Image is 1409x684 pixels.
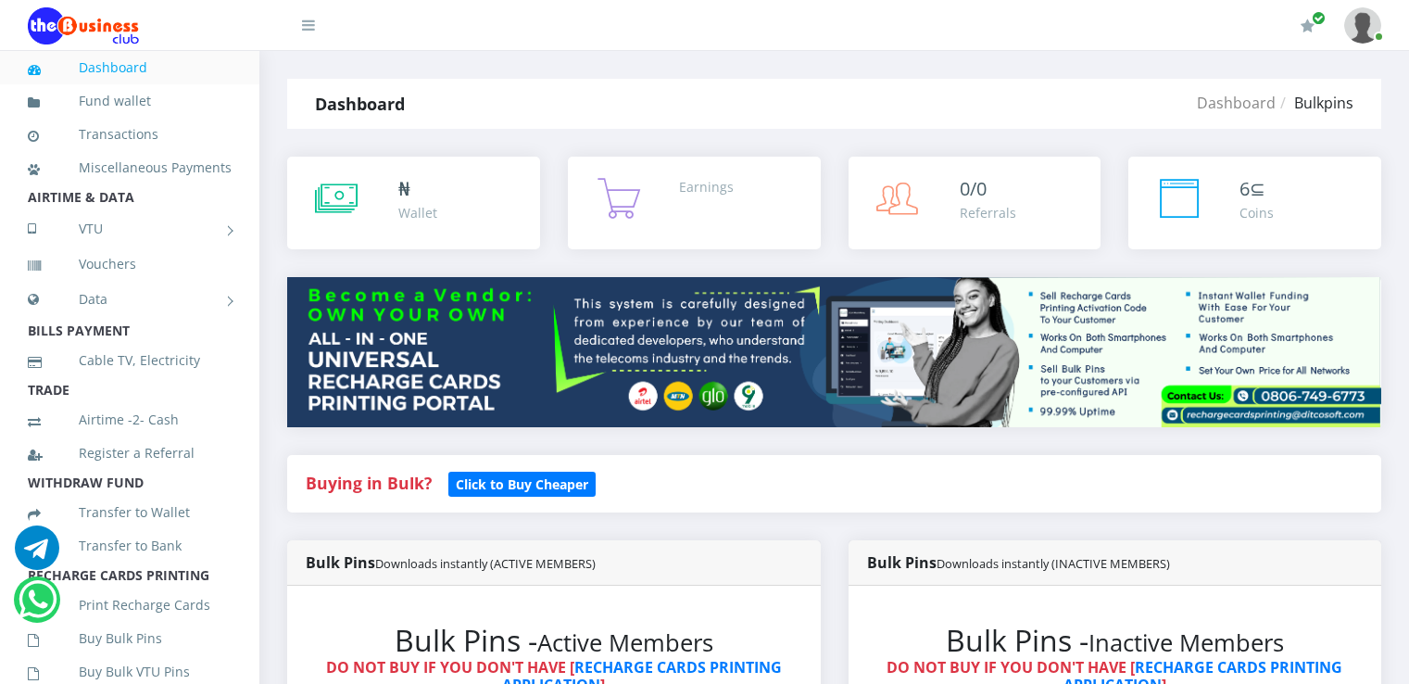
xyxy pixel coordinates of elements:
[398,203,437,222] div: Wallet
[568,157,821,249] a: Earnings
[287,157,540,249] a: ₦ Wallet
[28,206,232,252] a: VTU
[15,539,59,570] a: Chat for support
[28,80,232,122] a: Fund wallet
[28,243,232,285] a: Vouchers
[1344,7,1381,44] img: User
[937,555,1170,572] small: Downloads instantly (INACTIVE MEMBERS)
[28,432,232,475] a: Register a Referral
[960,176,987,201] span: 0/0
[28,617,232,660] a: Buy Bulk Pins
[28,46,232,89] a: Dashboard
[28,584,232,627] a: Print Recharge Cards
[1239,203,1274,222] div: Coins
[306,552,596,573] strong: Bulk Pins
[28,113,232,156] a: Transactions
[306,472,432,494] strong: Buying in Bulk?
[537,627,713,659] small: Active Members
[324,623,784,658] h2: Bulk Pins -
[886,623,1345,658] h2: Bulk Pins -
[1312,11,1326,25] span: Renew/Upgrade Subscription
[679,177,734,196] div: Earnings
[1088,627,1284,659] small: Inactive Members
[19,591,57,622] a: Chat for support
[1239,175,1274,203] div: ⊆
[28,339,232,382] a: Cable TV, Electricity
[287,277,1381,427] img: multitenant_rcp.png
[28,276,232,323] a: Data
[28,399,232,441] a: Airtime -2- Cash
[375,555,596,572] small: Downloads instantly (ACTIVE MEMBERS)
[28,7,139,44] img: Logo
[960,203,1016,222] div: Referrals
[849,157,1101,249] a: 0/0 Referrals
[1301,19,1315,33] i: Renew/Upgrade Subscription
[448,472,596,494] a: Click to Buy Cheaper
[398,175,437,203] div: ₦
[28,525,232,567] a: Transfer to Bank
[867,552,1170,573] strong: Bulk Pins
[1197,93,1276,113] a: Dashboard
[28,146,232,189] a: Miscellaneous Payments
[1239,176,1250,201] span: 6
[1276,92,1353,114] li: Bulkpins
[315,93,405,115] strong: Dashboard
[456,475,588,493] b: Click to Buy Cheaper
[28,491,232,534] a: Transfer to Wallet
